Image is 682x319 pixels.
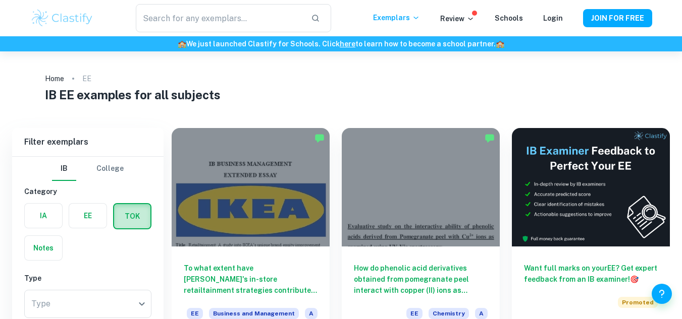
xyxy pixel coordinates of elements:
button: Help and Feedback [652,284,672,304]
a: Login [543,14,563,22]
button: EE [69,204,107,228]
h6: How do phenolic acid derivatives obtained from pomegranate peel interact with copper (II) ions as... [354,263,488,296]
button: TOK [114,204,150,228]
button: IA [25,204,62,228]
a: Home [45,72,64,86]
span: Business and Management [209,308,299,319]
h6: Category [24,186,151,197]
img: Marked [314,133,325,143]
img: Thumbnail [512,128,670,246]
img: Clastify logo [30,8,94,28]
button: JOIN FOR FREE [583,9,652,27]
h1: IB EE examples for all subjects [45,86,637,104]
span: 🏫 [496,40,504,48]
span: EE [406,308,423,319]
a: Schools [495,14,523,22]
span: 🏫 [178,40,186,48]
h6: Want full marks on your EE ? Get expert feedback from an IB examiner! [524,263,658,285]
input: Search for any exemplars... [136,4,302,32]
button: IB [52,157,76,181]
h6: Filter exemplars [12,128,164,156]
h6: To what extent have [PERSON_NAME]'s in-store retailtainment strategies contributed to enhancing b... [184,263,318,296]
img: Marked [485,133,495,143]
button: College [96,157,124,181]
span: A [305,308,318,319]
div: Filter type choice [52,157,124,181]
h6: We just launched Clastify for Schools. Click to learn how to become a school partner. [2,38,680,49]
p: EE [82,73,91,84]
p: Exemplars [373,12,420,23]
span: 🎯 [630,275,639,283]
span: EE [187,308,203,319]
p: Review [440,13,475,24]
span: Chemistry [429,308,469,319]
button: Notes [25,236,62,260]
h6: Type [24,273,151,284]
a: here [340,40,355,48]
span: A [475,308,488,319]
span: Promoted [618,297,658,308]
